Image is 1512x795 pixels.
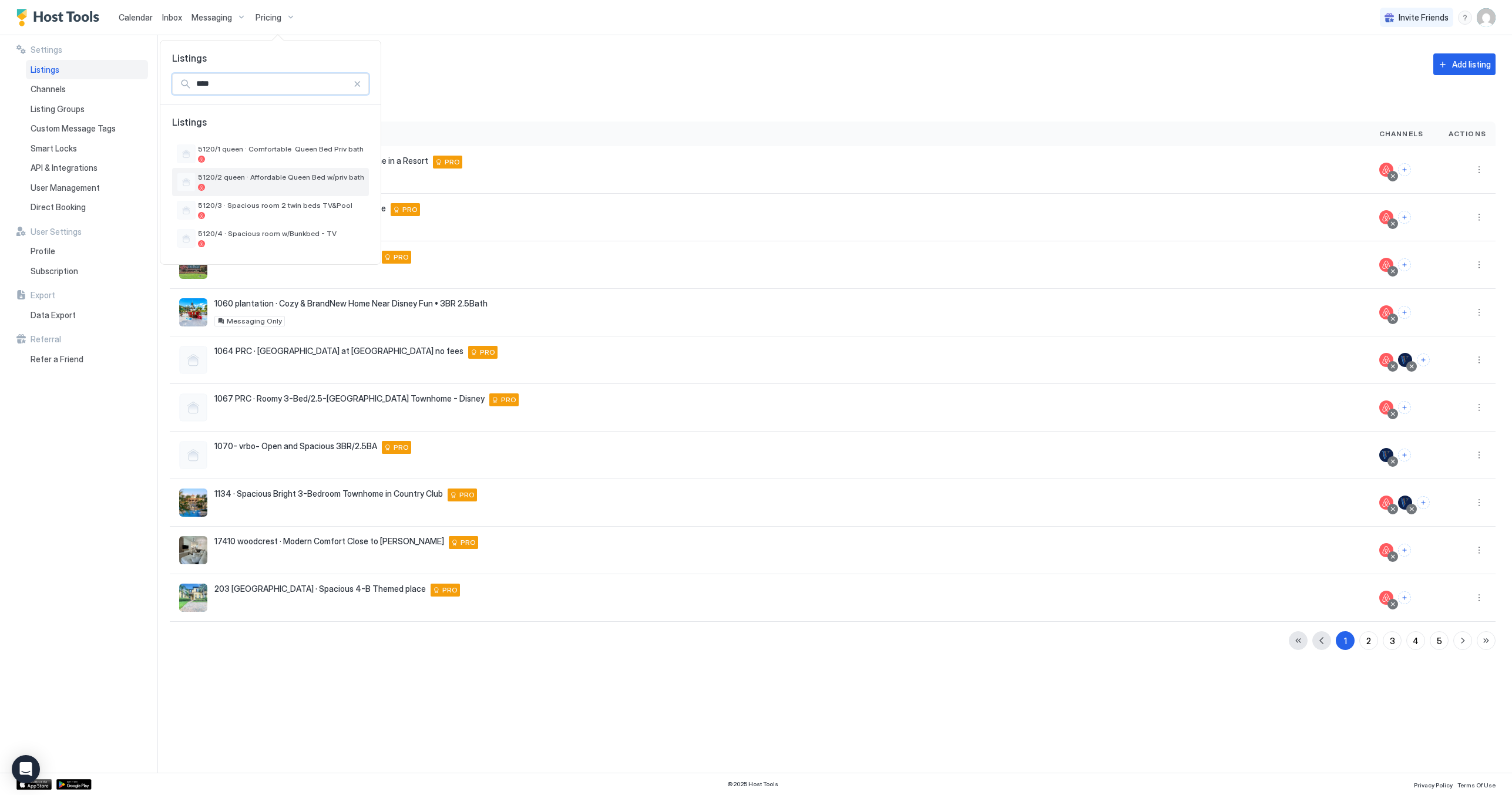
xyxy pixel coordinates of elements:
span: Listings [172,116,369,140]
span: 5120/1 queen · Comfortable Queen Bed Priv bath [198,144,364,153]
span: 5120/3 · Spacious room 2 twin beds TV&Pool [198,201,364,210]
div: Open Intercom Messenger [12,755,40,783]
span: 5120/2 queen · Affordable Queen Bed w/priv bath [198,173,364,181]
span: Listings [160,52,381,64]
span: 5120/4 · Spacious room w/Bunkbed - TV [198,229,364,238]
input: Input Field [191,74,353,94]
